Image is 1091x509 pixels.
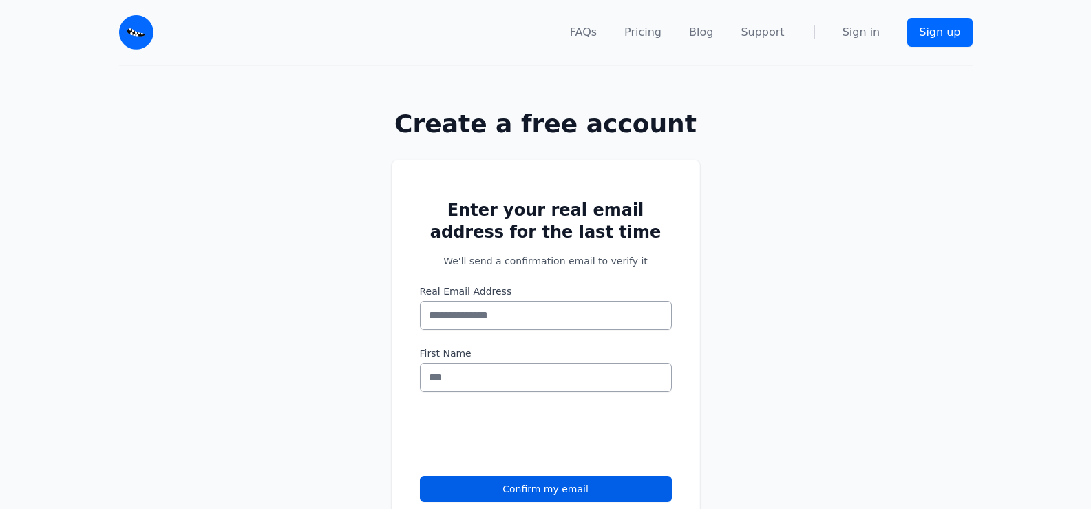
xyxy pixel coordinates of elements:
[843,24,880,41] a: Sign in
[420,408,629,462] iframe: reCAPTCHA
[689,24,713,41] a: Blog
[420,199,672,243] h2: Enter your real email address for the last time
[570,24,597,41] a: FAQs
[907,18,972,47] a: Sign up
[420,346,672,360] label: First Name
[420,284,672,298] label: Real Email Address
[420,254,672,268] p: We'll send a confirmation email to verify it
[348,110,744,138] h1: Create a free account
[119,15,153,50] img: Email Monster
[741,24,784,41] a: Support
[624,24,661,41] a: Pricing
[420,476,672,502] button: Confirm my email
